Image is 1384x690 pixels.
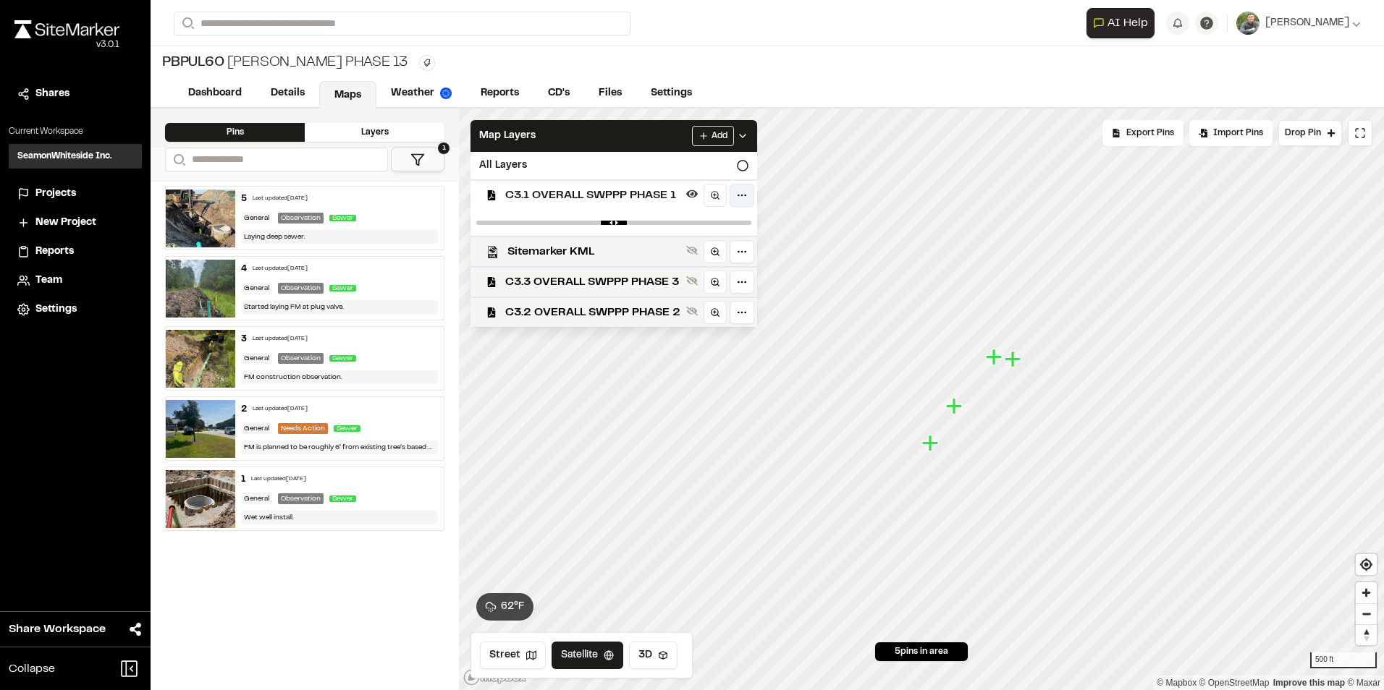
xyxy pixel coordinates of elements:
[922,434,941,453] div: Map marker
[166,400,235,458] img: file
[419,55,435,71] button: Edit Tags
[329,215,356,221] span: Sewer
[241,423,272,434] div: General
[241,511,438,524] div: Wet well install.
[14,20,119,38] img: rebrand.png
[946,397,965,416] div: Map marker
[241,473,245,486] div: 1
[895,645,948,658] span: 5 pins in area
[334,425,360,432] span: Sewer
[253,405,308,414] div: Last updated [DATE]
[17,302,133,318] a: Settings
[1347,678,1380,688] a: Maxar
[278,283,324,294] div: Observation
[1005,350,1024,369] div: Map marker
[319,81,376,108] a: Maps
[636,80,706,107] a: Settings
[438,142,450,154] span: 1
[480,642,546,669] button: Street
[683,242,701,259] button: Show layer
[241,213,272,223] div: General
[35,244,74,260] span: Reports
[35,302,77,318] span: Settings
[329,285,356,291] span: Sewer
[253,265,308,273] div: Last updated [DATE]
[241,192,247,205] div: 5
[629,642,678,669] button: 3D
[1310,652,1377,668] div: 500 ft
[253,335,308,344] div: Last updated [DATE]
[1273,678,1345,688] a: Map feedback
[1265,15,1349,31] span: [PERSON_NAME]
[174,12,200,35] button: Search
[466,80,533,107] a: Reports
[391,148,444,171] button: 1
[1189,120,1273,146] div: Import Pins into your project
[376,80,466,107] a: Weather
[241,493,272,504] div: General
[241,300,438,314] div: Started laying FM at plug valve.
[683,185,701,203] button: Hide layer
[479,128,536,144] span: Map Layers
[683,302,701,320] button: Show layer
[505,187,680,204] span: C3.1 OVERALL SWPPP PHASE 1
[251,475,306,484] div: Last updated [DATE]
[1356,554,1377,575] button: Find my location
[471,152,757,179] div: All Layers
[17,86,133,102] a: Shares
[9,621,106,638] span: Share Workspace
[166,189,235,247] img: file
[166,260,235,318] img: file
[1285,127,1321,140] span: Drop Pin
[278,213,324,223] div: Observation
[505,273,680,291] span: C3.3 OVERALL SWPPP PHASE 3
[278,423,328,434] div: Needs Action
[166,330,235,388] img: file
[440,88,452,99] img: precipai.png
[14,38,119,51] div: Oh geez...please don't...
[278,353,324,364] div: Observation
[166,470,235,528] img: file
[1213,127,1263,140] span: Import Pins
[704,184,727,207] a: Zoom to layer
[476,593,533,621] button: 62°F
[501,599,525,615] span: 62 ° F
[278,493,324,504] div: Observation
[459,108,1384,690] canvas: Map
[1086,8,1155,38] button: Open AI Assistant
[505,304,680,321] span: C3.2 OVERALL SWPPP PHASE 2
[253,195,308,203] div: Last updated [DATE]
[241,333,247,346] div: 3
[17,273,133,289] a: Team
[1236,12,1361,35] button: [PERSON_NAME]
[712,129,727,142] span: Add
[1356,603,1377,624] button: Zoom out
[692,126,734,146] button: Add
[256,80,319,107] a: Details
[1356,582,1377,603] button: Zoom in
[9,125,142,138] p: Current Workspace
[9,660,55,678] span: Collapse
[683,272,701,289] button: Show layer
[533,80,584,107] a: CD's
[241,353,272,364] div: General
[241,370,438,384] div: FM construction observation.
[584,80,636,107] a: Files
[507,243,680,260] span: Sitemarker KML
[165,148,191,171] button: Search
[329,495,356,502] span: Sewer
[35,273,62,289] span: Team
[162,52,224,74] span: PBPUL60
[1278,120,1342,146] button: Drop Pin
[17,215,133,231] a: New Project
[17,244,133,260] a: Reports
[1356,625,1377,645] span: Reset bearing to north
[162,52,408,74] div: [PERSON_NAME] Phase 13
[35,186,76,202] span: Projects
[552,642,623,669] button: Satellite
[1157,678,1197,688] a: Mapbox
[704,301,727,324] a: Zoom to layer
